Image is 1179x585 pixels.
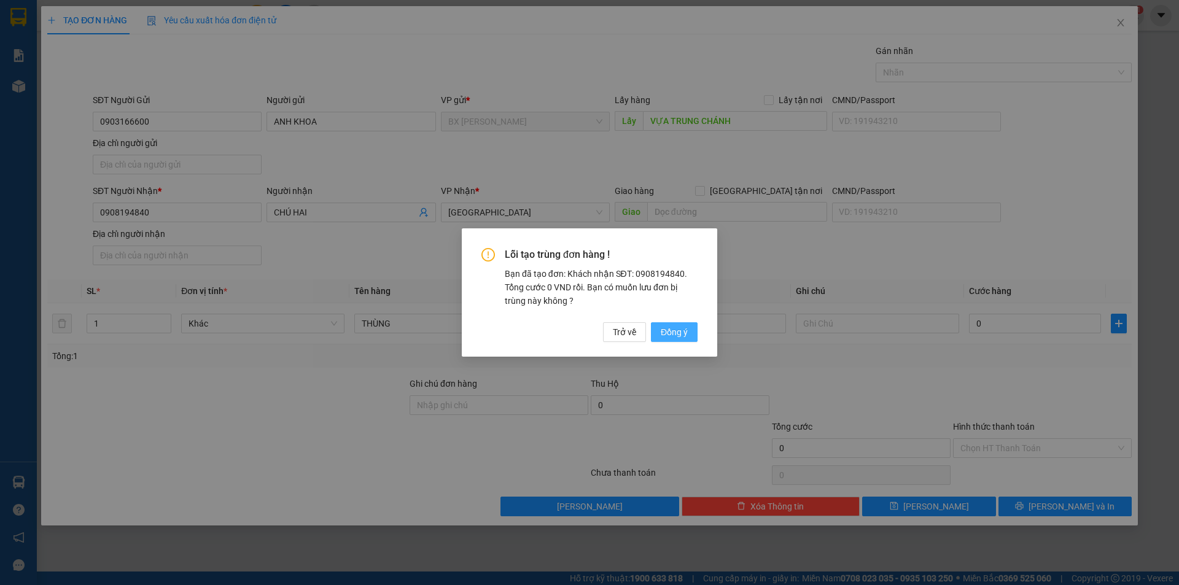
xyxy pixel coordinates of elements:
[481,248,495,262] span: exclamation-circle
[651,322,698,342] button: Đồng ý
[613,325,636,339] span: Trở về
[505,248,698,262] span: Lỗi tạo trùng đơn hàng !
[603,322,646,342] button: Trở về
[661,325,688,339] span: Đồng ý
[505,267,698,308] div: Bạn đã tạo đơn: Khách nhận SĐT: 0908194840. Tổng cước 0 VND rồi. Bạn có muốn lưu đơn bị trùng này...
